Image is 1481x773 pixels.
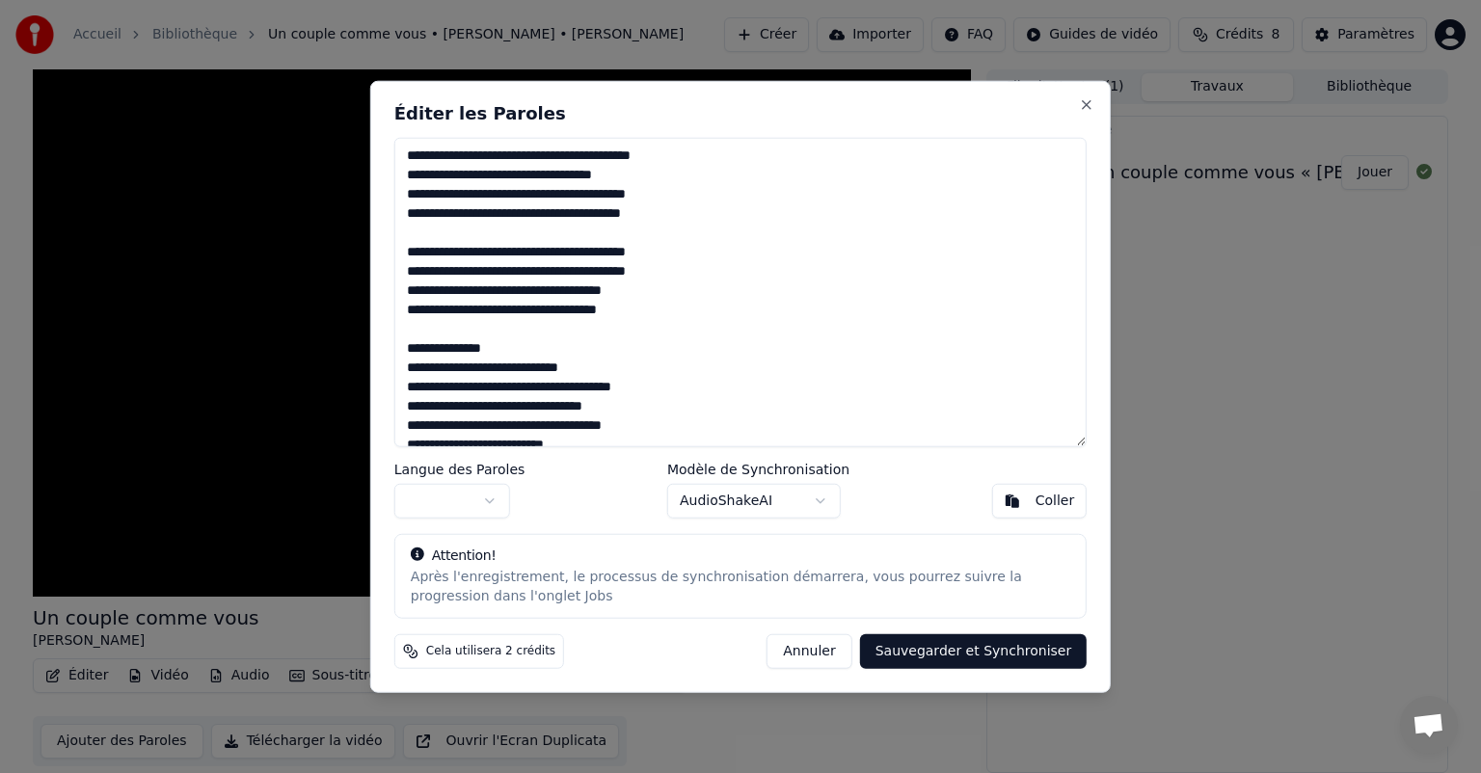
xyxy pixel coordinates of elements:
[394,462,525,475] label: Langue des Paroles
[394,105,1087,122] h2: Éditer les Paroles
[426,643,555,658] span: Cela utilisera 2 crédits
[411,567,1070,605] div: Après l'enregistrement, le processus de synchronisation démarrera, vous pourrez suivre la progres...
[767,633,851,668] button: Annuler
[860,633,1088,668] button: Sauvegarder et Synchroniser
[1036,491,1075,510] div: Coller
[667,462,849,475] label: Modèle de Synchronisation
[411,546,1070,565] div: Attention!
[992,483,1088,518] button: Coller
